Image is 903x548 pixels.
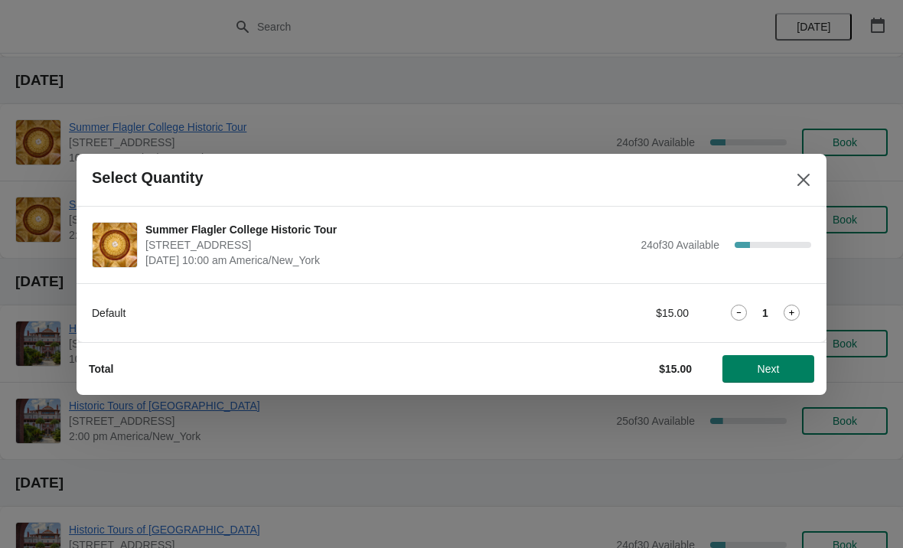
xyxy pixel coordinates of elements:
span: [STREET_ADDRESS] [145,237,633,253]
strong: 1 [762,305,768,321]
span: [DATE] 10:00 am America/New_York [145,253,633,268]
button: Next [722,355,814,383]
h2: Select Quantity [92,169,204,187]
strong: Total [89,363,113,375]
div: $15.00 [547,305,689,321]
div: Default [92,305,517,321]
span: 24 of 30 Available [641,239,719,251]
span: Summer Flagler College Historic Tour [145,222,633,237]
img: Summer Flagler College Historic Tour | 74 King Street, St. Augustine, FL, USA | September 30 | 10... [93,223,137,267]
span: Next [758,363,780,375]
button: Close [790,166,817,194]
strong: $15.00 [659,363,692,375]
